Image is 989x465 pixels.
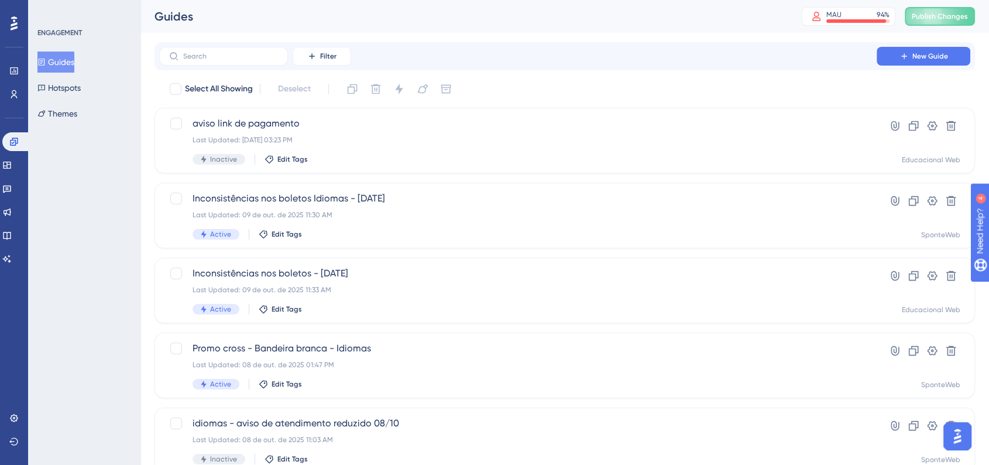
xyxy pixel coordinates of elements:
[193,117,843,131] span: aviso link de pagamento
[183,52,278,60] input: Search
[185,82,253,96] span: Select All Showing
[902,155,960,165] div: Educacional Web
[272,230,302,239] span: Edit Tags
[826,10,842,19] div: MAU
[37,52,74,73] button: Guides
[921,455,960,464] div: SponteWeb
[265,454,308,464] button: Edit Tags
[193,192,843,206] span: Inconsistências nos boletos Idiomas - [DATE]
[193,210,843,220] div: Last Updated: 09 de out. de 2025 11:30 AM
[912,52,948,61] span: New Guide
[293,47,351,66] button: Filter
[81,6,85,15] div: 4
[272,379,302,389] span: Edit Tags
[940,419,975,454] iframe: UserGuiding AI Assistant Launcher
[28,3,73,17] span: Need Help?
[154,8,772,25] div: Guides
[193,266,843,281] span: Inconsistências nos boletos - [DATE]
[193,341,843,355] span: Promo cross - Bandeira branca - Idiomas
[921,230,960,240] div: SponteWeb
[277,454,308,464] span: Edit Tags
[912,12,968,21] span: Publish Changes
[259,230,302,239] button: Edit Tags
[193,435,843,445] div: Last Updated: 08 de out. de 2025 11:03 AM
[193,416,843,430] span: idiomas - aviso de atendimento reduzido 08/10
[210,454,237,464] span: Inactive
[320,52,336,61] span: Filter
[921,380,960,389] div: SponteWeb
[267,78,321,100] button: Deselect
[877,10,890,19] div: 94 %
[278,82,311,96] span: Deselect
[902,305,960,314] div: Educacional Web
[877,47,970,66] button: New Guide
[37,77,81,98] button: Hotspots
[272,305,302,314] span: Edit Tags
[905,7,975,26] button: Publish Changes
[193,285,843,295] div: Last Updated: 09 de out. de 2025 11:33 AM
[210,230,231,239] span: Active
[210,155,237,164] span: Inactive
[259,305,302,314] button: Edit Tags
[265,155,308,164] button: Edit Tags
[37,103,77,124] button: Themes
[37,28,82,37] div: ENGAGEMENT
[259,379,302,389] button: Edit Tags
[193,360,843,370] div: Last Updated: 08 de out. de 2025 01:47 PM
[210,305,231,314] span: Active
[210,379,231,389] span: Active
[193,135,843,145] div: Last Updated: [DATE] 03:23 PM
[277,155,308,164] span: Edit Tags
